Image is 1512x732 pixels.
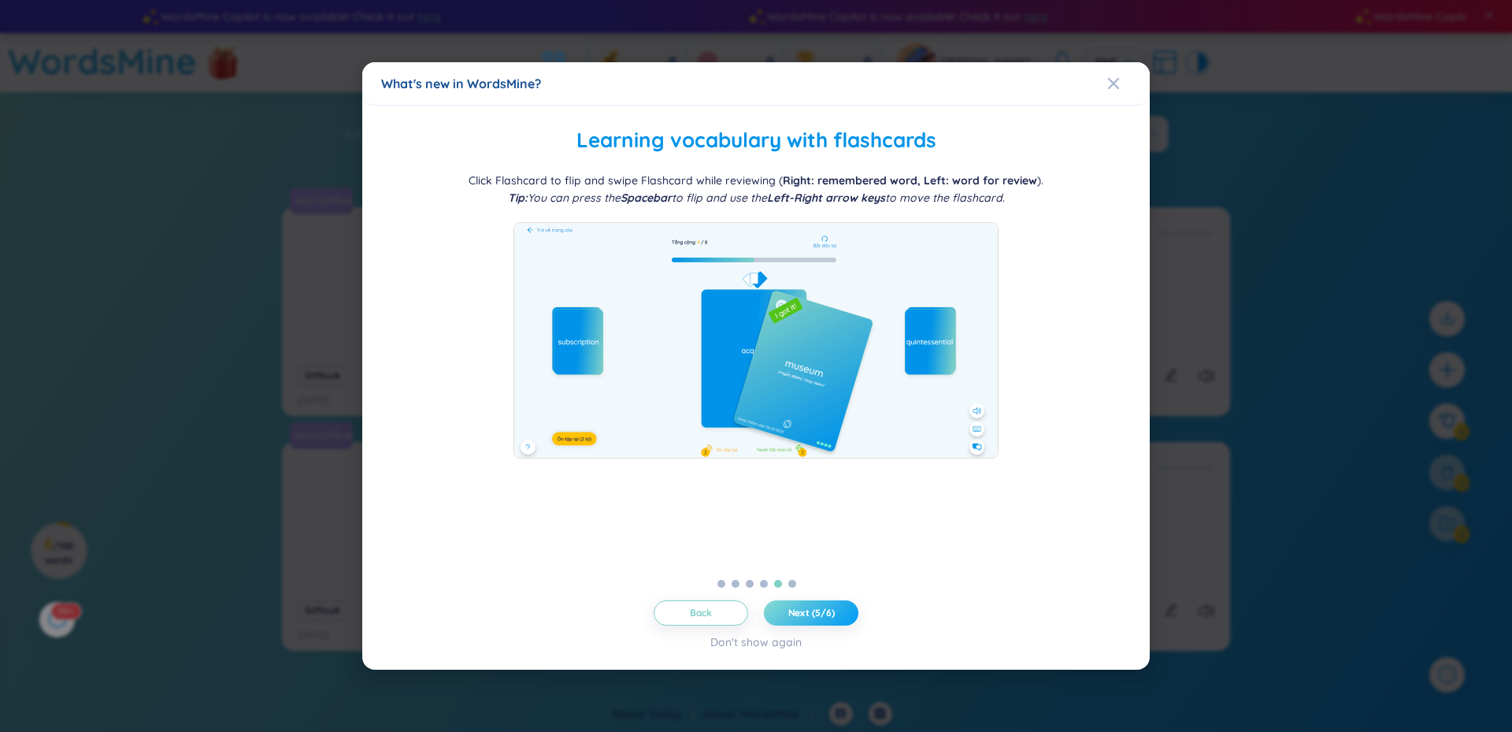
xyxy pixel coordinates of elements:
[710,634,802,651] div: Don't show again
[783,173,1037,188] b: Right: remembered word, Left: word for review
[469,172,1043,206] div: Click Flashcard to flip and swipe Flashcard while reviewing ( ).
[1107,62,1150,105] button: Close
[381,75,1131,92] div: What's new in WordsMine?
[508,191,528,205] b: Tip:
[746,580,754,588] button: 3
[760,580,768,588] button: 4
[690,607,713,619] span: Back
[732,580,739,588] button: 2
[717,580,725,588] button: 1
[767,191,885,205] b: Left-Right arrow keys
[381,124,1131,157] h2: Learning vocabulary with flashcards
[508,191,1005,205] i: You can press the to flip and use the to move the flashcard.
[774,580,782,588] button: 5
[654,600,748,626] button: Back
[788,607,835,619] span: Next (5/6)
[621,191,672,205] b: Spacebar
[788,580,796,588] button: 6
[764,600,858,626] button: Next (5/6)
